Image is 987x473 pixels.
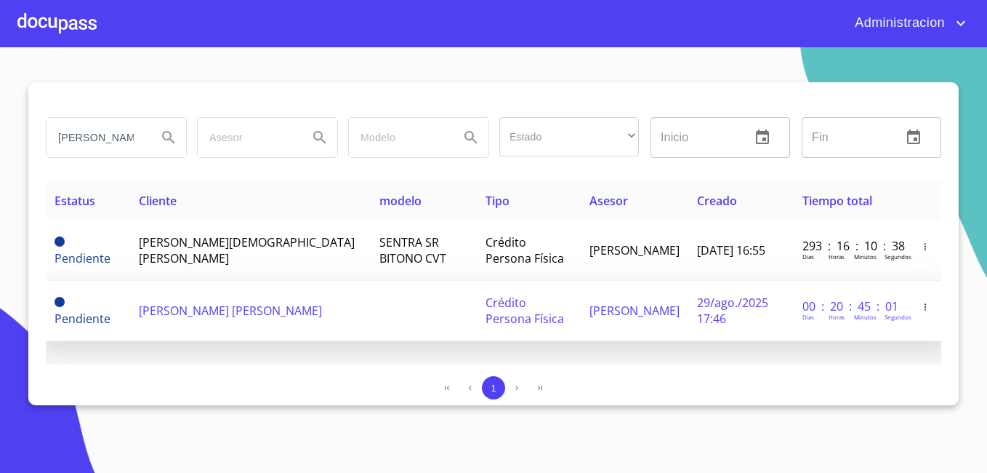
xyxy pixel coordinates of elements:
span: [PERSON_NAME] [589,303,680,319]
span: SENTRA SR BITONO CVT [379,234,446,266]
button: Search [151,120,186,155]
p: 293 : 16 : 10 : 38 [802,238,901,254]
span: [DATE] 16:55 [697,242,765,258]
button: account of current user [844,12,970,35]
span: Crédito Persona Física [486,295,564,327]
span: [PERSON_NAME] [589,242,680,258]
input: search [349,118,448,157]
p: Horas [829,253,845,261]
span: [PERSON_NAME] [PERSON_NAME] [139,303,322,319]
p: Dias [802,253,814,261]
span: Asesor [589,193,628,209]
p: Horas [829,313,845,321]
p: Minutos [854,253,877,261]
span: Estatus [55,193,95,209]
p: Minutos [854,313,877,321]
span: Crédito Persona Física [486,234,564,266]
span: Cliente [139,193,177,209]
span: [PERSON_NAME][DEMOGRAPHIC_DATA] [PERSON_NAME] [139,234,355,266]
span: Administracion [844,12,952,35]
p: 00 : 20 : 45 : 01 [802,298,901,314]
span: Pendiente [55,250,110,266]
p: Segundos [885,253,911,261]
button: Search [454,120,488,155]
p: Dias [802,313,814,321]
span: 29/ago./2025 17:46 [697,295,768,327]
button: 1 [482,376,505,400]
span: Pendiente [55,236,65,247]
span: Tipo [486,193,509,209]
span: Pendiente [55,311,110,327]
button: Search [302,120,337,155]
span: Tiempo total [802,193,872,209]
span: Pendiente [55,297,65,307]
span: 1 [491,383,496,394]
input: search [47,118,145,157]
span: modelo [379,193,422,209]
input: search [198,118,297,157]
div: ​ [499,117,639,156]
p: Segundos [885,313,911,321]
span: Creado [697,193,737,209]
